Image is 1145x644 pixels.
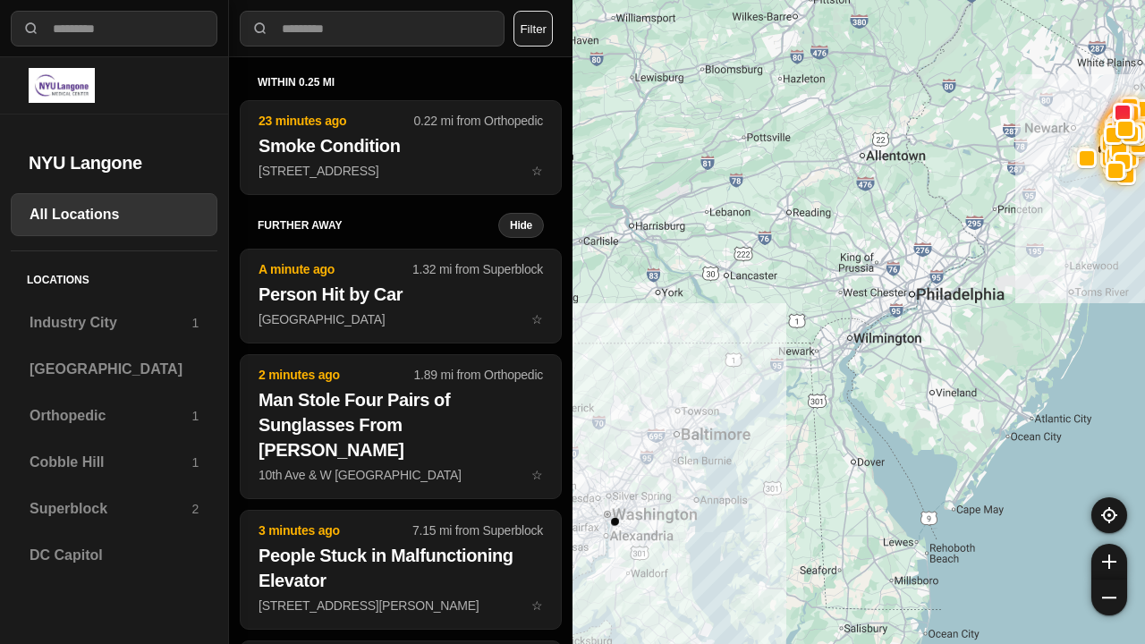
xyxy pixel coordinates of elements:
[1101,507,1117,523] img: recenter
[531,598,543,613] span: star
[1091,544,1127,580] button: zoom-in
[251,20,269,38] img: search
[29,68,95,103] img: logo
[191,500,199,518] p: 2
[22,20,40,38] img: search
[259,543,543,593] h2: People Stuck in Malfunctioning Elevator
[1102,590,1116,605] img: zoom-out
[498,213,544,238] button: Hide
[30,545,199,566] h3: DC Capitol
[259,133,543,158] h2: Smoke Condition
[191,453,199,471] p: 1
[1091,580,1127,615] button: zoom-out
[11,251,217,301] h5: Locations
[29,150,199,175] h2: NYU Langone
[11,193,217,236] a: All Locations
[259,282,543,307] h2: Person Hit by Car
[11,534,217,577] a: DC Capitol
[30,405,191,427] h3: Orthopedic
[510,218,532,233] small: Hide
[414,112,543,130] p: 0.22 mi from Orthopedic
[240,311,562,326] a: A minute ago1.32 mi from SuperblockPerson Hit by Car[GEOGRAPHIC_DATA]star
[11,301,217,344] a: Industry City1
[258,218,498,233] h5: further away
[513,11,553,47] button: Filter
[1102,555,1116,569] img: zoom-in
[11,441,217,484] a: Cobble Hill1
[30,204,199,225] h3: All Locations
[259,366,414,384] p: 2 minutes ago
[11,394,217,437] a: Orthopedic1
[531,312,543,326] span: star
[259,260,412,278] p: A minute ago
[191,407,199,425] p: 1
[240,249,562,343] button: A minute ago1.32 mi from SuperblockPerson Hit by Car[GEOGRAPHIC_DATA]star
[259,387,543,462] h2: Man Stole Four Pairs of Sunglasses From [PERSON_NAME]
[240,100,562,195] button: 23 minutes ago0.22 mi from OrthopedicSmoke Condition[STREET_ADDRESS]star
[259,466,543,484] p: 10th Ave & W [GEOGRAPHIC_DATA]
[240,510,562,630] button: 3 minutes ago7.15 mi from SuperblockPeople Stuck in Malfunctioning Elevator[STREET_ADDRESS][PERSO...
[11,348,217,391] a: [GEOGRAPHIC_DATA]
[240,163,562,178] a: 23 minutes ago0.22 mi from OrthopedicSmoke Condition[STREET_ADDRESS]star
[258,75,544,89] h5: within 0.25 mi
[30,498,191,520] h3: Superblock
[1091,497,1127,533] button: recenter
[412,521,543,539] p: 7.15 mi from Superblock
[240,354,562,499] button: 2 minutes ago1.89 mi from OrthopedicMan Stole Four Pairs of Sunglasses From [PERSON_NAME]10th Ave...
[259,310,543,328] p: [GEOGRAPHIC_DATA]
[259,162,543,180] p: [STREET_ADDRESS]
[30,359,199,380] h3: [GEOGRAPHIC_DATA]
[414,366,543,384] p: 1.89 mi from Orthopedic
[259,597,543,614] p: [STREET_ADDRESS][PERSON_NAME]
[30,452,191,473] h3: Cobble Hill
[259,521,412,539] p: 3 minutes ago
[531,164,543,178] span: star
[30,312,191,334] h3: Industry City
[11,487,217,530] a: Superblock2
[240,467,562,482] a: 2 minutes ago1.89 mi from OrthopedicMan Stole Four Pairs of Sunglasses From [PERSON_NAME]10th Ave...
[531,468,543,482] span: star
[191,314,199,332] p: 1
[412,260,543,278] p: 1.32 mi from Superblock
[240,597,562,613] a: 3 minutes ago7.15 mi from SuperblockPeople Stuck in Malfunctioning Elevator[STREET_ADDRESS][PERSO...
[259,112,414,130] p: 23 minutes ago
